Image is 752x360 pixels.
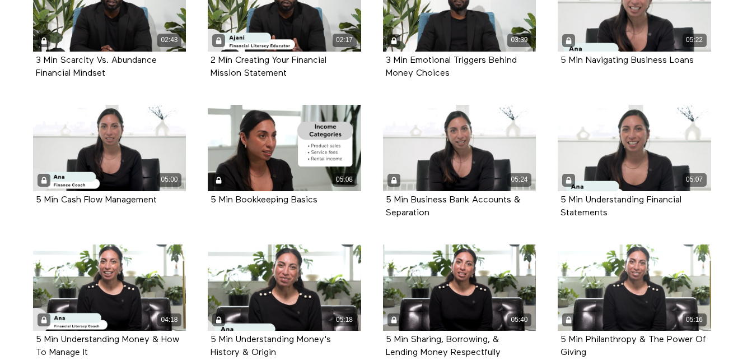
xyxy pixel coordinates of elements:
[36,56,157,77] a: 3 Min Scarcity Vs. Abundance Financial Mindset
[683,173,707,186] div: 05:07
[386,196,520,217] a: 5 Min Business Bank Accounts & Separation
[208,244,361,331] a: 5 Min Understanding Money's History & Origin 05:18
[211,56,326,78] strong: 2 Min Creating Your Financial Mission Statement
[208,105,361,191] a: 5 Min Bookkeeping Basics 05:08
[36,335,179,357] strong: 5 Min Understanding Money & How To Manage It
[157,313,181,326] div: 04:18
[683,34,707,47] div: 05:22
[507,173,531,186] div: 05:24
[386,56,517,78] strong: 3 Min Emotional Triggers Behind Money Choices
[507,34,531,47] div: 03:39
[383,105,536,191] a: 5 Min Business Bank Accounts & Separation 05:24
[33,244,186,331] a: 5 Min Understanding Money & How To Manage It 04:18
[507,313,531,326] div: 05:40
[211,335,331,357] a: 5 Min Understanding Money's History & Origin
[157,34,181,47] div: 02:43
[36,196,157,204] a: 5 Min Cash Flow Management
[333,313,357,326] div: 05:18
[558,244,711,331] a: 5 Min Philanthropy & The Power Of Giving 05:16
[333,173,357,186] div: 05:08
[36,56,157,78] strong: 3 Min Scarcity Vs. Abundance Financial Mindset
[333,34,357,47] div: 02:17
[386,56,517,77] a: 3 Min Emotional Triggers Behind Money Choices
[561,56,694,64] a: 5 Min Navigating Business Loans
[211,196,317,204] a: 5 Min Bookkeeping Basics
[211,56,326,77] a: 2 Min Creating Your Financial Mission Statement
[561,196,681,217] a: 5 Min Understanding Financial Statements
[157,173,181,186] div: 05:00
[683,313,707,326] div: 05:16
[558,105,711,191] a: 5 Min Understanding Financial Statements 05:07
[561,335,706,357] a: 5 Min Philanthropy & The Power Of Giving
[36,335,179,357] a: 5 Min Understanding Money & How To Manage It
[386,335,501,357] strong: 5 Min Sharing, Borrowing, & Lending Money Respectfully
[33,105,186,191] a: 5 Min Cash Flow Management 05:00
[386,335,501,357] a: 5 Min Sharing, Borrowing, & Lending Money Respectfully
[561,56,694,65] strong: 5 Min Navigating Business Loans
[561,335,706,357] strong: 5 Min Philanthropy & The Power Of Giving
[211,335,331,357] strong: 5 Min Understanding Money's History & Origin
[383,244,536,331] a: 5 Min Sharing, Borrowing, & Lending Money Respectfully 05:40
